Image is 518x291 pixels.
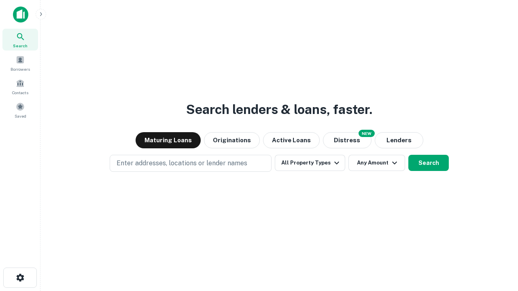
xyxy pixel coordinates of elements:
[136,132,201,148] button: Maturing Loans
[359,130,375,137] div: NEW
[478,200,518,239] iframe: Chat Widget
[110,155,272,172] button: Enter addresses, locations or lender names
[2,52,38,74] a: Borrowers
[408,155,449,171] button: Search
[13,42,28,49] span: Search
[117,158,247,168] p: Enter addresses, locations or lender names
[2,29,38,51] a: Search
[263,132,320,148] button: Active Loans
[2,99,38,121] a: Saved
[12,89,28,96] span: Contacts
[11,66,30,72] span: Borrowers
[186,100,372,119] h3: Search lenders & loans, faster.
[375,132,423,148] button: Lenders
[13,6,28,23] img: capitalize-icon.png
[2,76,38,97] a: Contacts
[275,155,345,171] button: All Property Types
[204,132,260,148] button: Originations
[348,155,405,171] button: Any Amount
[15,113,26,119] span: Saved
[323,132,372,148] button: Search distressed loans with lien and other non-mortgage details.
